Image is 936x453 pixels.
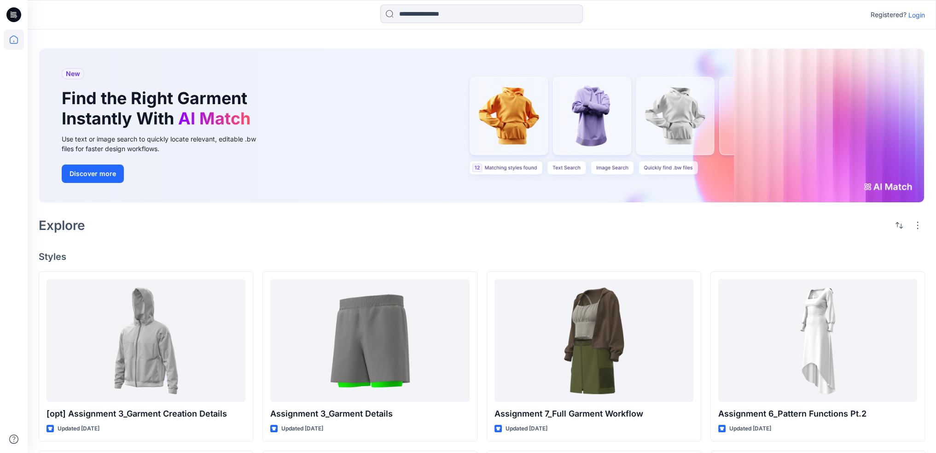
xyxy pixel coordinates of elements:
[718,279,917,402] a: Assignment 6_Pattern Functions Pt.2
[58,424,99,434] p: Updated [DATE]
[871,9,907,20] p: Registered?
[718,407,917,420] p: Assignment 6_Pattern Functions Pt.2
[66,68,80,79] span: New
[494,279,693,402] a: Assignment 7_Full Garment Workflow
[494,407,693,420] p: Assignment 7_Full Garment Workflow
[62,134,269,153] div: Use text or image search to quickly locate relevant, editable .bw files for faster design workflows.
[281,424,323,434] p: Updated [DATE]
[47,279,245,402] a: [opt] Assignment 3_Garment Creation Details
[908,10,925,20] p: Login
[62,88,255,128] h1: Find the Right Garment Instantly With
[729,424,771,434] p: Updated [DATE]
[47,407,245,420] p: [opt] Assignment 3_Garment Creation Details
[506,424,547,434] p: Updated [DATE]
[178,108,250,129] span: AI Match
[39,218,85,233] h2: Explore
[62,165,124,183] button: Discover more
[39,251,925,262] h4: Styles
[270,279,469,402] a: Assignment 3_Garment Details
[270,407,469,420] p: Assignment 3_Garment Details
